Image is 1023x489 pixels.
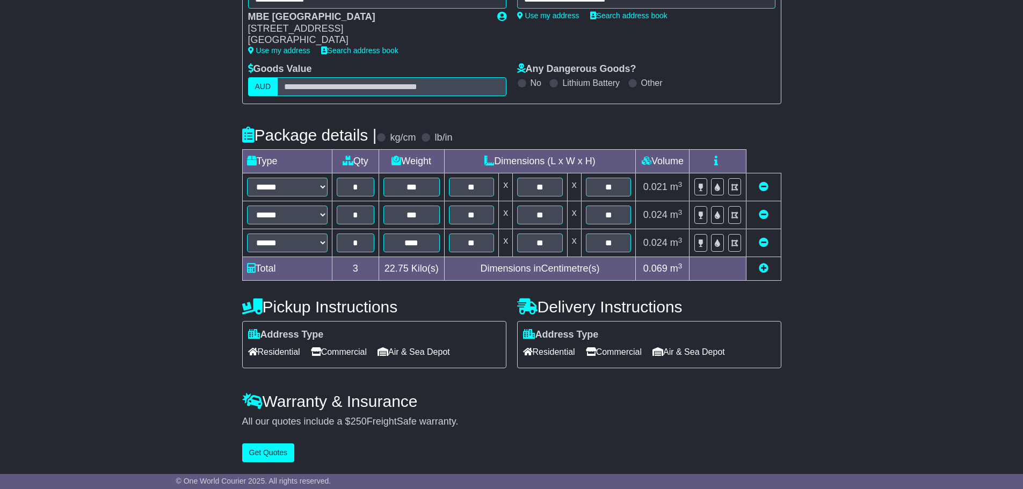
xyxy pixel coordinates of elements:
h4: Package details | [242,126,377,144]
td: Dimensions in Centimetre(s) [444,257,636,281]
span: Air & Sea Depot [378,344,450,360]
span: 0.024 [643,237,668,248]
span: Commercial [586,344,642,360]
label: lb/in [434,132,452,144]
td: x [499,229,513,257]
a: Search address book [590,11,668,20]
span: Residential [248,344,300,360]
span: 0.021 [643,181,668,192]
div: [STREET_ADDRESS] [248,23,487,35]
label: Goods Value [248,63,312,75]
label: Any Dangerous Goods? [517,63,636,75]
span: 22.75 [384,263,409,274]
h4: Pickup Instructions [242,298,506,316]
span: © One World Courier 2025. All rights reserved. [176,477,331,485]
td: x [567,201,581,229]
sup: 3 [678,180,683,188]
span: Commercial [311,344,367,360]
a: Remove this item [759,237,768,248]
label: Address Type [248,329,324,341]
a: Add new item [759,263,768,274]
span: m [670,209,683,220]
td: Type [242,150,332,173]
span: 0.024 [643,209,668,220]
a: Use my address [517,11,579,20]
span: m [670,263,683,274]
td: 3 [332,257,379,281]
td: Qty [332,150,379,173]
label: No [531,78,541,88]
td: Total [242,257,332,281]
span: m [670,181,683,192]
a: Use my address [248,46,310,55]
label: Lithium Battery [562,78,620,88]
td: x [499,173,513,201]
sup: 3 [678,262,683,270]
a: Remove this item [759,181,768,192]
h4: Delivery Instructions [517,298,781,316]
span: 0.069 [643,263,668,274]
a: Remove this item [759,209,768,220]
h4: Warranty & Insurance [242,392,781,410]
sup: 3 [678,208,683,216]
span: m [670,237,683,248]
div: [GEOGRAPHIC_DATA] [248,34,487,46]
sup: 3 [678,236,683,244]
a: Search address book [321,46,398,55]
td: x [499,201,513,229]
label: kg/cm [390,132,416,144]
td: Weight [379,150,444,173]
button: Get Quotes [242,443,295,462]
span: 250 [351,416,367,427]
td: Dimensions (L x W x H) [444,150,636,173]
label: Address Type [523,329,599,341]
div: All our quotes include a $ FreightSafe warranty. [242,416,781,428]
td: Volume [636,150,690,173]
td: x [567,229,581,257]
span: Residential [523,344,575,360]
label: AUD [248,77,278,96]
div: MBE [GEOGRAPHIC_DATA] [248,11,487,23]
span: Air & Sea Depot [652,344,725,360]
td: x [567,173,581,201]
td: Kilo(s) [379,257,444,281]
label: Other [641,78,663,88]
